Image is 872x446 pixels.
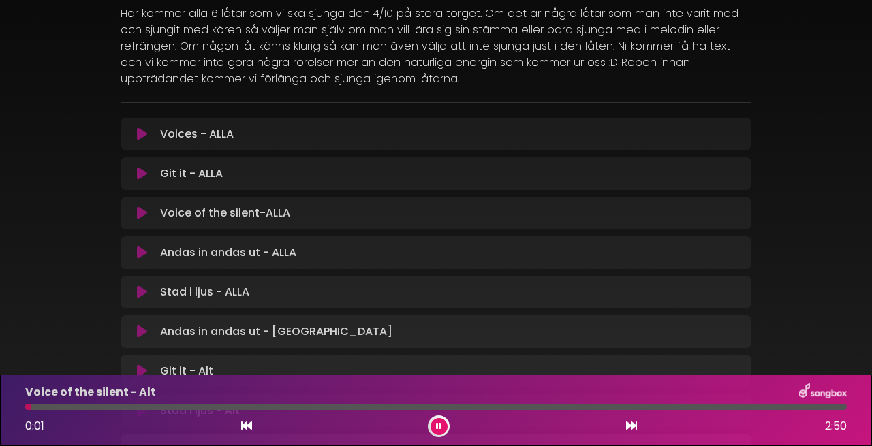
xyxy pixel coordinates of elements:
[160,323,392,340] p: Andas in andas ut - [GEOGRAPHIC_DATA]
[160,126,234,142] p: Voices - ALLA
[160,363,213,379] p: Git it - Alt
[799,383,847,401] img: songbox-logo-white.png
[25,418,44,434] span: 0:01
[121,5,751,87] p: Här kommer alla 6 låtar som vi ska sjunga den 4/10 på stora torget. Om det är några låtar som man...
[825,418,847,434] span: 2:50
[160,205,290,221] p: Voice of the silent-ALLA
[160,244,296,261] p: Andas in andas ut - ALLA
[160,165,223,182] p: Git it - ALLA
[25,384,156,400] p: Voice of the silent - Alt
[160,284,249,300] p: Stad i ljus - ALLA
